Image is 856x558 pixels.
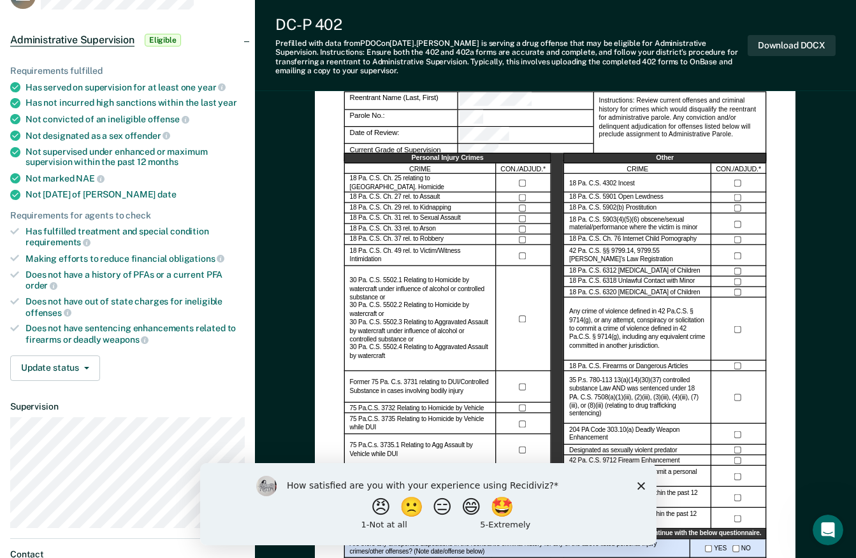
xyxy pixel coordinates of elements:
[25,253,245,264] div: Making efforts to reduce financial
[458,145,593,162] div: Current Grade of Supervision
[569,268,700,276] label: 18 Pa. C.S. 6312 [MEDICAL_DATA] of Children
[350,379,491,396] label: Former 75 Pa. C.s. 3731 relating to DUI/Controlled Substance in cases involving bodily injury
[200,463,657,545] iframe: Survey by Kim from Recidiviz
[569,216,706,232] label: 18 Pa. C.S. 5903(4)(5)(6) obscene/sexual material/performance where the victim is minor
[350,404,484,412] label: 75 Pa.C.S. 3732 Relating to Homicide by Vehicle
[569,362,688,370] label: 18 Pa. C.S. Firearms or Dangerous Articles
[350,175,491,192] label: 18 Pa. C.S. Ch. 25 relating to [GEOGRAPHIC_DATA]. Homicide
[569,278,695,286] label: 18 Pa. C.S. 6318 Unlawful Contact with Minor
[25,173,245,184] div: Not marked
[569,194,663,202] label: 18 Pa. C.S. 5901 Open Lewdness
[344,154,551,164] div: Personal Injury Crimes
[25,226,245,248] div: Has fulfilled treatment and special condition
[350,247,491,264] label: 18 Pa. C.S. Ch. 49 rel. to Victim/Witness Intimidation
[10,66,245,76] div: Requirements fulfilled
[25,113,245,125] div: Not convicted of an ineligible
[748,35,836,56] button: Download DOCX
[25,296,245,318] div: Does not have out of state charges for ineligible
[813,515,843,545] iframe: Intercom live chat
[564,164,712,175] div: CRIME
[198,82,226,92] span: year
[458,127,593,145] div: Date of Review:
[711,164,766,175] div: CON./ADJUD.*
[218,97,236,108] span: year
[25,308,71,318] span: offenses
[569,446,677,454] label: Designated as sexually violent predator
[10,34,134,46] span: Administrative Supervision
[145,34,181,46] span: Eligible
[350,215,461,223] label: 18 Pa. C.S. Ch. 31 rel. to Sexual Assault
[148,157,178,167] span: months
[103,334,149,345] span: weapons
[25,147,245,168] div: Not supervised under enhanced or maximum supervision within the past 12
[569,204,657,213] label: 18 Pa. C.S. 5902(b) Prostitution
[10,210,245,221] div: Requirements for agents to check
[10,355,100,381] button: Update status
[350,236,444,244] label: 18 Pa. C.S. Ch. 37 rel. to Robbery
[344,540,690,558] div: Are there any unreported dispositions in the reentrant's criminal history for any of the above li...
[148,114,189,124] span: offense
[169,254,224,264] span: obligations
[350,225,436,234] label: 18 Pa. C.S. Ch. 33 rel. to Arson
[25,269,245,291] div: Does not have a history of PFAs or a current PFA order
[275,15,748,34] div: DC-P 402
[125,131,171,141] span: offender
[350,194,440,202] label: 18 Pa. C.S. Ch. 27 rel. to Assault
[25,237,91,247] span: requirements
[157,189,176,199] span: date
[275,39,748,76] div: Prefilled with data from PDOC on [DATE] . [PERSON_NAME] is serving a drug offense that may be eli...
[25,189,245,200] div: Not [DATE] of [PERSON_NAME]
[569,247,706,264] label: 42 Pa. C.S. §§ 9799.14, 9799.55 [PERSON_NAME]’s Law Registration
[569,426,706,443] label: 204 PA Code 303.10(a) Deadly Weapon Enhancement
[350,416,491,433] label: 75 Pa.C.S. 3735 Relating to Homicide by Vehicle while DUI
[569,236,697,244] label: 18 Pa. C.S. Ch. 76 Internet Child Pornography
[25,82,245,93] div: Has served on supervision for at least one
[569,377,706,419] label: 35 P.s. 780-113 13(a)(14)(30)(37) controlled substance Law AND was sentenced under 18 PA. C.S. 75...
[344,110,458,127] div: Parole No.:
[593,92,767,161] div: Instructions: Review current offenses and criminal history for crimes which would disqualify the ...
[350,277,491,361] label: 30 Pa. C.S. 5502.1 Relating to Homicide by watercraft under influence of alcohol or controlled su...
[569,289,700,297] label: 18 Pa. C.S. 6320 [MEDICAL_DATA] of Children
[690,540,766,558] div: YES NO
[344,127,458,145] div: Date of Review:
[25,130,245,141] div: Not designated as a sex
[458,110,593,127] div: Parole No.:
[344,145,458,162] div: Current Grade of Supervision
[569,180,635,188] label: 18 Pa. C.S. 4302 Incest
[569,457,679,465] label: 42 Pa. C.S. 9712 Firearm Enhancement
[458,92,593,110] div: Reentrant Name (Last, First)
[344,164,497,175] div: CRIME
[497,164,551,175] div: CON./ADJUD.*
[10,401,245,412] dt: Supervision
[350,442,491,459] label: 75 Pa.C.s. 3735.1 Relating to Agg Assault by Vehicle while DUI
[569,308,706,350] label: Any crime of violence defined in 42 Pa.C.S. § 9714(g), or any attempt, conspiracy or solicitation...
[25,97,245,108] div: Has not incurred high sanctions within the last
[76,173,104,183] span: NAE
[564,154,767,164] div: Other
[344,92,458,110] div: Reentrant Name (Last, First)
[25,323,245,345] div: Does not have sentencing enhancements related to firearms or deadly
[350,204,451,213] label: 18 Pa. C.S. Ch. 29 rel. to Kidnapping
